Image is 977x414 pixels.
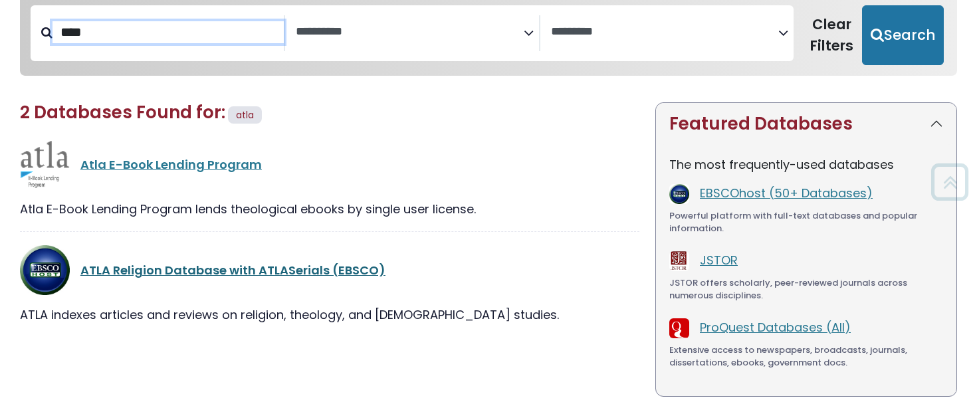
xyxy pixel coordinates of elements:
[700,252,738,268] a: JSTOR
[669,155,943,173] p: The most frequently-used databases
[700,185,873,201] a: EBSCOhost (50+ Databases)
[926,169,974,194] a: Back to Top
[669,276,943,302] div: JSTOR offers scholarly, peer-reviewed journals across numerous disciplines.
[700,319,851,336] a: ProQuest Databases (All)
[669,344,943,369] div: Extensive access to newspapers, broadcasts, journals, dissertations, ebooks, government docs.
[802,5,862,65] button: Clear Filters
[80,156,262,173] a: Atla E-Book Lending Program
[80,262,385,278] a: ATLA Religion Database with ATLASerials (EBSCO)
[669,209,943,235] div: Powerful platform with full-text databases and popular information.
[20,306,639,324] div: ATLA indexes articles and reviews on religion, theology, and [DEMOGRAPHIC_DATA] studies.
[296,25,523,39] textarea: Search
[862,5,944,65] button: Submit for Search Results
[551,25,778,39] textarea: Search
[656,103,956,145] button: Featured Databases
[236,108,254,122] span: atla
[53,21,284,43] input: Search database by title or keyword
[20,100,225,124] span: 2 Databases Found for:
[20,200,639,218] div: Atla E-Book Lending Program lends theological ebooks by single user license.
